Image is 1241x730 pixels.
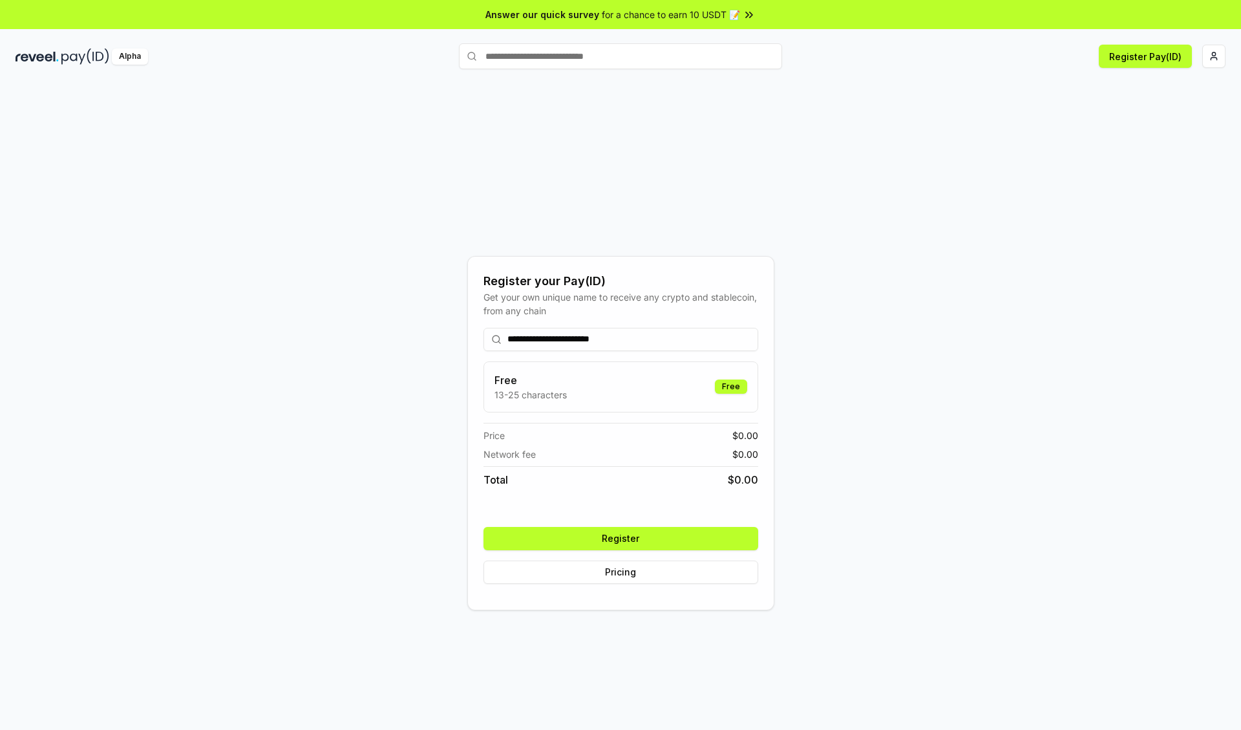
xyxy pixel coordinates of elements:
[483,527,758,550] button: Register
[483,561,758,584] button: Pricing
[715,380,747,394] div: Free
[483,447,536,461] span: Network fee
[732,447,758,461] span: $ 0.00
[1099,45,1192,68] button: Register Pay(ID)
[483,472,508,488] span: Total
[728,472,758,488] span: $ 0.00
[494,372,567,388] h3: Free
[732,429,758,442] span: $ 0.00
[494,388,567,402] p: 13-25 characters
[602,8,740,21] span: for a chance to earn 10 USDT 📝
[483,272,758,290] div: Register your Pay(ID)
[485,8,599,21] span: Answer our quick survey
[483,429,505,442] span: Price
[112,48,148,65] div: Alpha
[16,48,59,65] img: reveel_dark
[61,48,109,65] img: pay_id
[483,290,758,317] div: Get your own unique name to receive any crypto and stablecoin, from any chain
